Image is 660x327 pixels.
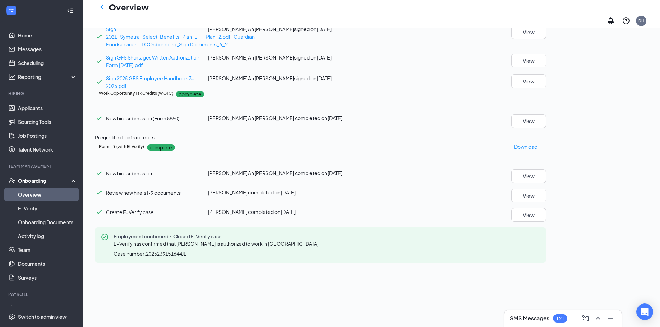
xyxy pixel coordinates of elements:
svg: Notifications [607,17,615,25]
h3: SMS Messages [510,315,549,322]
div: [PERSON_NAME] An [PERSON_NAME] signed on [DATE] [208,74,358,82]
div: Team Management [8,163,76,169]
svg: Checkmark [95,189,103,197]
button: View [511,114,546,128]
a: Onboarding Documents [18,215,77,229]
svg: Checkmark [95,114,103,122]
div: Payroll [8,291,76,297]
a: Messages [18,42,77,56]
svg: Checkmark [95,33,103,41]
a: Home [18,28,77,42]
button: View [511,74,546,88]
svg: ChevronLeft [98,3,106,11]
div: Hiring [8,91,76,97]
a: Surveys [18,271,77,284]
a: Documents [18,257,77,271]
span: E-Verify has confirmed that [PERSON_NAME] is authorized to work in [GEOGRAPHIC_DATA]. [114,240,320,247]
p: complete [176,91,204,97]
svg: Minimize [606,314,615,323]
button: View [511,25,546,39]
svg: Analysis [8,73,15,80]
a: PayrollCrown [18,302,77,316]
div: [PERSON_NAME] An [PERSON_NAME] signed on [DATE] [208,54,358,61]
div: [PERSON_NAME] An [PERSON_NAME] signed on [DATE] [208,25,358,33]
a: E-Verify [18,201,77,215]
a: Talent Network [18,143,77,156]
a: Job Postings [18,129,77,143]
button: View [511,169,546,183]
button: View [511,189,546,202]
svg: Settings [8,313,15,320]
svg: CheckmarkCircle [100,233,109,241]
a: Activity log [18,229,77,243]
span: Create E-Verify case [106,209,154,215]
button: View [511,54,546,67]
svg: Collapse [67,7,74,14]
svg: ComposeMessage [581,314,590,323]
button: Minimize [605,313,616,324]
div: Reporting [18,73,78,80]
a: Sign GFS Shortages Written Authorization Form [DATE].pdf [106,54,199,68]
svg: WorkstreamLogo [8,7,15,14]
h5: Form I-9 (with E-Verify) [99,144,144,150]
span: Employment confirmed・Closed E-Verify case [114,233,323,240]
span: Prequalified for tax credits [95,134,155,140]
a: Applicants [18,101,77,115]
p: complete [147,144,175,151]
a: Scheduling [18,56,77,70]
span: [PERSON_NAME] An [PERSON_NAME] completed on [DATE] [208,170,342,176]
a: Overview [18,188,77,201]
svg: Checkmark [95,169,103,178]
div: Onboarding [18,177,71,184]
svg: UserCheck [8,177,15,184]
div: Open Intercom Messenger [636,303,653,320]
button: ComposeMessage [580,313,591,324]
span: Case number: 2025239151644JE [114,250,187,257]
span: [PERSON_NAME] completed on [DATE] [208,189,296,196]
div: 121 [556,316,564,321]
svg: ChevronUp [594,314,602,323]
span: New hire submission (Form 8850) [106,115,179,121]
span: [PERSON_NAME] An [PERSON_NAME] completed on [DATE] [208,115,342,121]
span: New hire submission [106,170,152,176]
svg: Checkmark [95,57,103,65]
svg: Checkmark [95,208,103,216]
div: Switch to admin view [18,313,67,320]
button: Download [514,141,538,152]
a: Sign 2021_Symetra_Select_Benefits_Plan_1___Plan_2.pdf_Guardian Foodservices, LLC Onboarding_Sign ... [106,26,255,47]
a: Sourcing Tools [18,115,77,129]
button: View [511,208,546,222]
svg: Checkmark [95,78,103,86]
div: DH [638,18,644,24]
span: [PERSON_NAME] completed on [DATE] [208,209,296,215]
a: Team [18,243,77,257]
h1: Overview [109,1,149,13]
button: ChevronUp [592,313,604,324]
h5: Work Opportunity Tax Credits (WOTC) [99,90,173,97]
svg: QuestionInfo [622,17,630,25]
p: Download [514,143,537,151]
span: Review new hire’s I-9 documents [106,190,181,196]
a: Sign 2025 GFS Employee Handbook 3-2025.pdf [106,75,194,89]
